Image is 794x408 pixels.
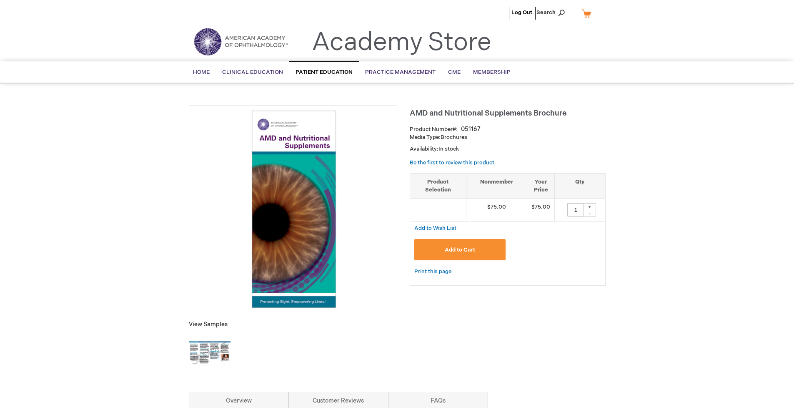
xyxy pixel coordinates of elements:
[222,69,283,76] span: Clinical Education
[365,69,436,76] span: Practice Management
[410,159,494,166] a: Be the first to review this product
[584,203,596,210] div: +
[448,69,461,76] span: CME
[312,28,491,58] a: Academy Store
[189,320,397,329] p: View Samples
[555,173,605,198] th: Qty
[193,69,210,76] span: Home
[527,199,555,222] td: $75.00
[289,61,359,83] a: Patient Education
[410,145,606,153] p: Availability:
[410,109,566,118] span: AMD and Nutritional Supplements Brochure
[467,62,517,83] a: Membership
[461,125,481,133] div: 051167
[193,110,393,309] img: AMD and Nutritional Supplements Brochure
[511,9,532,16] a: Log Out
[442,62,467,83] a: CME
[438,146,459,152] span: In stock
[567,203,584,217] input: Qty
[414,224,456,232] a: Add to Wish List
[473,69,511,76] span: Membership
[359,62,442,83] a: Practice Management
[414,239,506,260] button: Add to Cart
[410,173,466,198] th: Product Selection
[466,173,527,198] th: Nonmember
[410,126,458,133] strong: Product Number
[445,247,475,253] span: Add to Cart
[189,333,230,375] img: Click to view
[536,4,568,21] span: Search
[466,199,527,222] td: $75.00
[216,62,289,83] a: Clinical Education
[410,134,441,141] strong: Media Type:
[527,173,555,198] th: Your Price
[296,69,353,76] span: Patient Education
[410,133,606,141] p: Brochures
[584,210,596,217] div: -
[414,267,451,277] a: Print this page
[414,225,456,232] span: Add to Wish List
